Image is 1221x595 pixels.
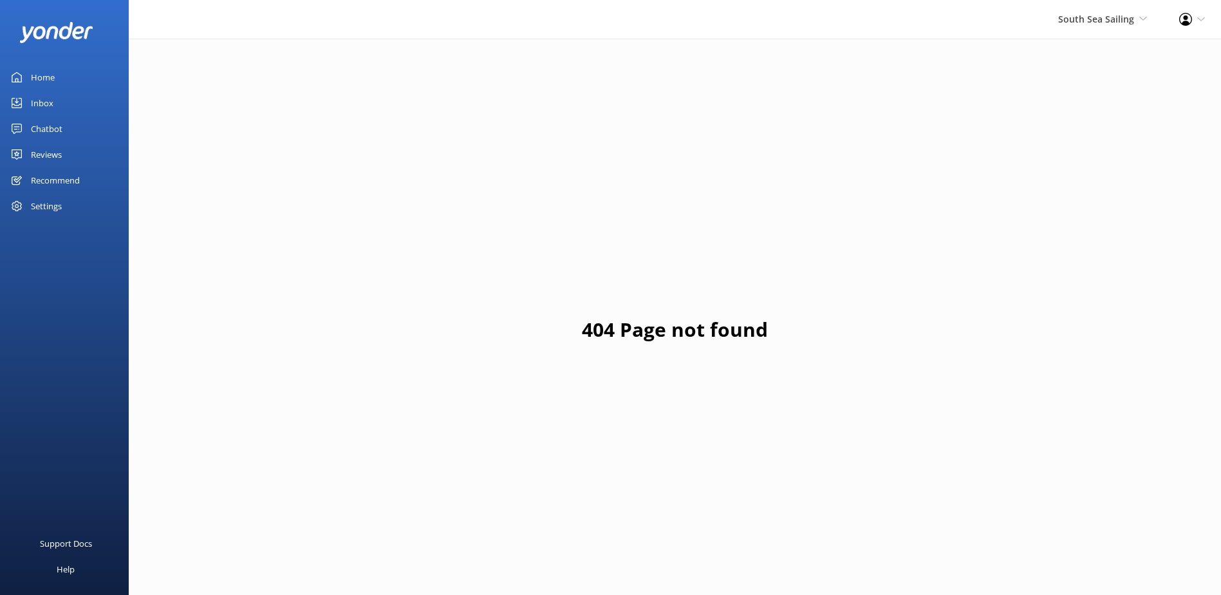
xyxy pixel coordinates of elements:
div: Inbox [31,90,53,116]
div: Help [57,556,75,582]
div: Chatbot [31,116,62,142]
div: Reviews [31,142,62,167]
h1: 404 Page not found [582,314,768,345]
div: Support Docs [40,531,92,556]
span: South Sea Sailing [1058,13,1134,25]
div: Recommend [31,167,80,193]
img: yonder-white-logo.png [19,22,93,43]
div: Home [31,64,55,90]
div: Settings [31,193,62,219]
